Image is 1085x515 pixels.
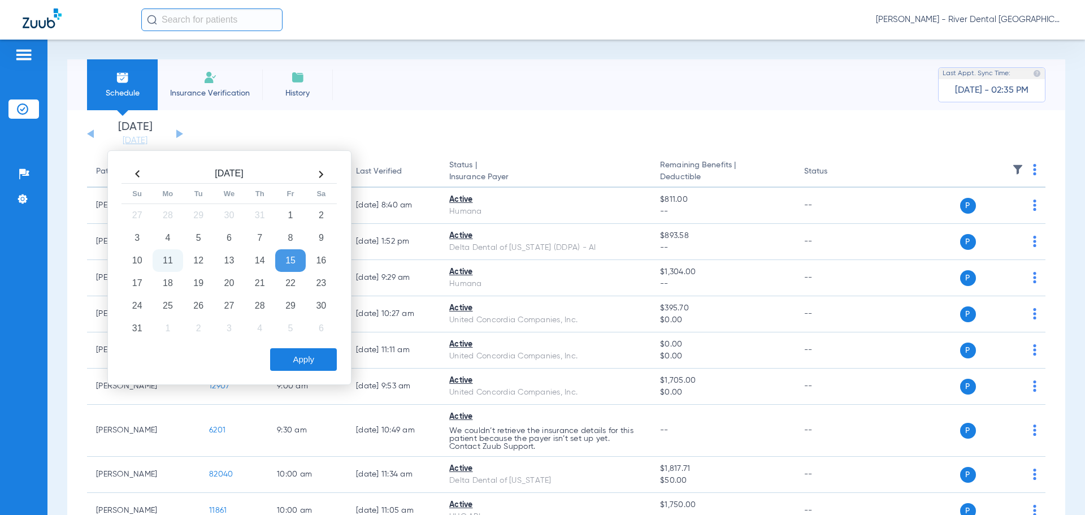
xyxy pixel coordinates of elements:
[1008,344,1019,356] img: x.svg
[1033,380,1036,392] img: group-dot-blue.svg
[660,426,669,434] span: --
[153,165,306,184] th: [DATE]
[440,156,651,188] th: Status |
[960,379,976,395] span: P
[270,348,337,371] button: Apply
[1008,380,1019,392] img: x.svg
[660,278,785,290] span: --
[795,156,871,188] th: Status
[660,339,785,350] span: $0.00
[116,71,129,84] img: Schedule
[271,88,324,99] span: History
[87,457,200,493] td: [PERSON_NAME]
[960,198,976,214] span: P
[96,88,149,99] span: Schedule
[943,68,1010,79] span: Last Appt. Sync Time:
[795,260,871,296] td: --
[1008,272,1019,283] img: x.svg
[356,166,431,178] div: Last Verified
[291,71,305,84] img: History
[347,260,440,296] td: [DATE] 9:29 AM
[449,266,642,278] div: Active
[795,224,871,260] td: --
[203,71,217,84] img: Manual Insurance Verification
[660,499,785,511] span: $1,750.00
[795,405,871,457] td: --
[449,339,642,350] div: Active
[449,499,642,511] div: Active
[651,156,795,188] th: Remaining Benefits |
[1033,344,1036,356] img: group-dot-blue.svg
[268,405,347,457] td: 9:30 AM
[660,387,785,399] span: $0.00
[660,194,785,206] span: $811.00
[347,405,440,457] td: [DATE] 10:49 AM
[660,230,785,242] span: $893.58
[660,171,785,183] span: Deductible
[449,375,642,387] div: Active
[209,426,225,434] span: 6201
[449,242,642,254] div: Delta Dental of [US_STATE] (DDPA) - AI
[660,350,785,362] span: $0.00
[166,88,254,99] span: Insurance Verification
[660,463,785,475] span: $1,817.71
[960,306,976,322] span: P
[449,171,642,183] span: Insurance Payer
[795,369,871,405] td: --
[449,302,642,314] div: Active
[795,188,871,224] td: --
[209,470,233,478] span: 82040
[795,457,871,493] td: --
[347,457,440,493] td: [DATE] 11:34 AM
[1033,164,1036,175] img: group-dot-blue.svg
[1008,425,1019,436] img: x.svg
[96,166,146,178] div: Patient Name
[356,166,402,178] div: Last Verified
[101,122,169,146] li: [DATE]
[101,135,169,146] a: [DATE]
[960,343,976,358] span: P
[660,475,785,487] span: $50.00
[660,314,785,326] span: $0.00
[955,85,1028,96] span: [DATE] - 02:35 PM
[1033,469,1036,480] img: group-dot-blue.svg
[1033,236,1036,247] img: group-dot-blue.svg
[660,375,785,387] span: $1,705.00
[268,369,347,405] td: 9:00 AM
[1033,272,1036,283] img: group-dot-blue.svg
[449,350,642,362] div: United Concordia Companies, Inc.
[449,463,642,475] div: Active
[87,369,200,405] td: [PERSON_NAME]
[209,382,229,390] span: 12907
[1033,70,1041,77] img: last sync help info
[1012,164,1023,175] img: filter.svg
[23,8,62,28] img: Zuub Logo
[960,467,976,483] span: P
[449,278,642,290] div: Humana
[1008,236,1019,247] img: x.svg
[795,296,871,332] td: --
[449,230,642,242] div: Active
[347,224,440,260] td: [DATE] 1:52 PM
[960,423,976,439] span: P
[660,206,785,218] span: --
[449,387,642,399] div: United Concordia Companies, Inc.
[449,206,642,218] div: Humana
[1008,308,1019,319] img: x.svg
[449,411,642,423] div: Active
[141,8,283,31] input: Search for patients
[96,166,191,178] div: Patient Name
[960,234,976,250] span: P
[660,266,785,278] span: $1,304.00
[347,369,440,405] td: [DATE] 9:53 AM
[876,14,1062,25] span: [PERSON_NAME] - River Dental [GEOGRAPHIC_DATA]
[1033,425,1036,436] img: group-dot-blue.svg
[347,296,440,332] td: [DATE] 10:27 AM
[147,15,157,25] img: Search Icon
[449,475,642,487] div: Delta Dental of [US_STATE]
[268,457,347,493] td: 10:00 AM
[960,270,976,286] span: P
[209,507,227,514] span: 11861
[660,302,785,314] span: $395.70
[1033,308,1036,319] img: group-dot-blue.svg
